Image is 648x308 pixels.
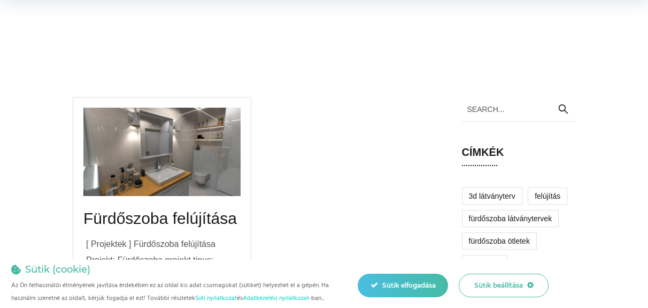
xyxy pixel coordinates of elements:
[462,210,559,227] a: fürdőszoba látványtervek (2 elem)
[83,209,237,227] a: Fürdőszoba felújítása
[25,264,90,275] h4: Sütik (cookie)
[83,108,241,196] img: VelvetStudio KépGaléria Márti fürdő nezet képgaléria,lakberendezés
[462,145,576,166] h6: Címkék
[243,293,309,304] a: Adatkezelési nyilatkozat
[358,274,448,297] div: Sütik elfogadása
[195,293,237,304] a: Süti nyilatkozat
[459,274,549,297] div: Sütik beállítása
[462,232,537,250] a: fürdőszoba ötletek (2 elem)
[11,279,336,305] p: Az Ön felhasználói élményének javítása érdekében ez az oldal kis adat csomagokat (sütiket) helyez...
[528,187,567,205] a: Felújítás (1 elem)
[462,187,522,205] a: 3D látványterv (1 elem)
